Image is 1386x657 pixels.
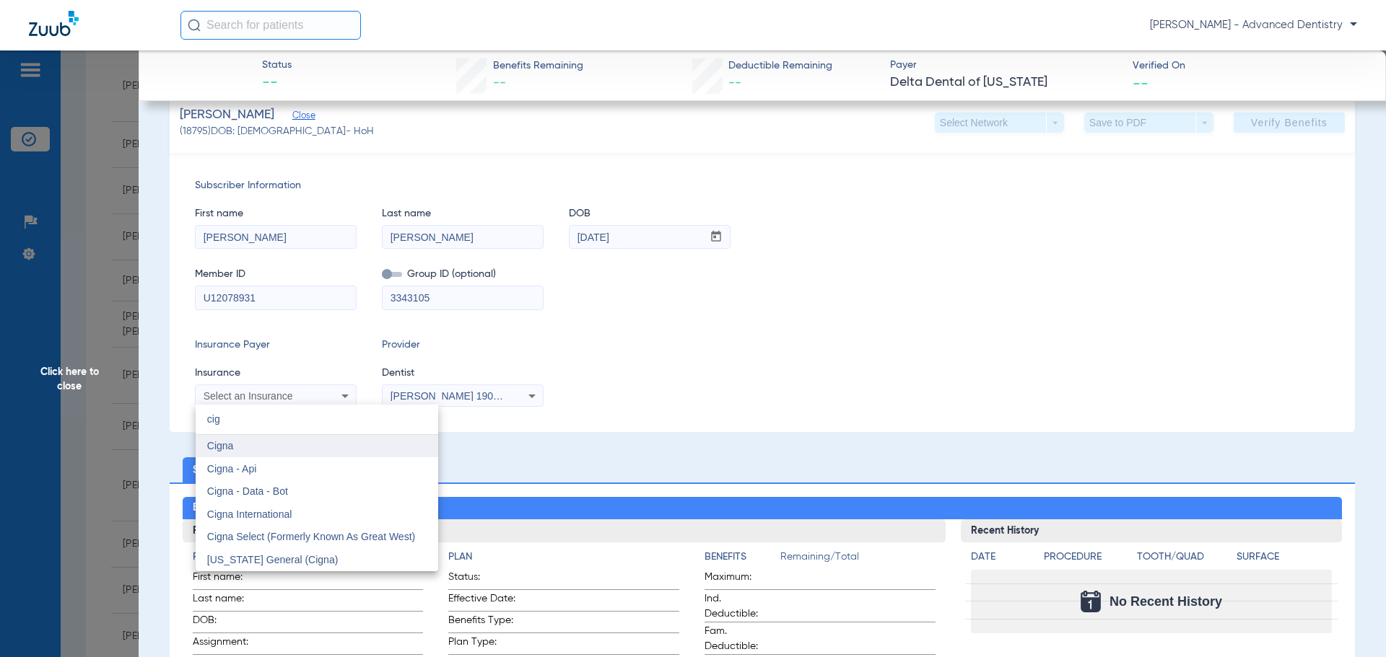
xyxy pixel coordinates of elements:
[207,485,288,497] span: Cigna - Data - Bot
[207,554,339,565] span: [US_STATE] General (Cigna)
[207,440,234,451] span: Cigna
[207,508,292,520] span: Cigna International
[196,405,438,434] input: dropdown search
[207,531,415,542] span: Cigna Select (Formerly Known As Great West)
[207,463,256,475] span: Cigna - Api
